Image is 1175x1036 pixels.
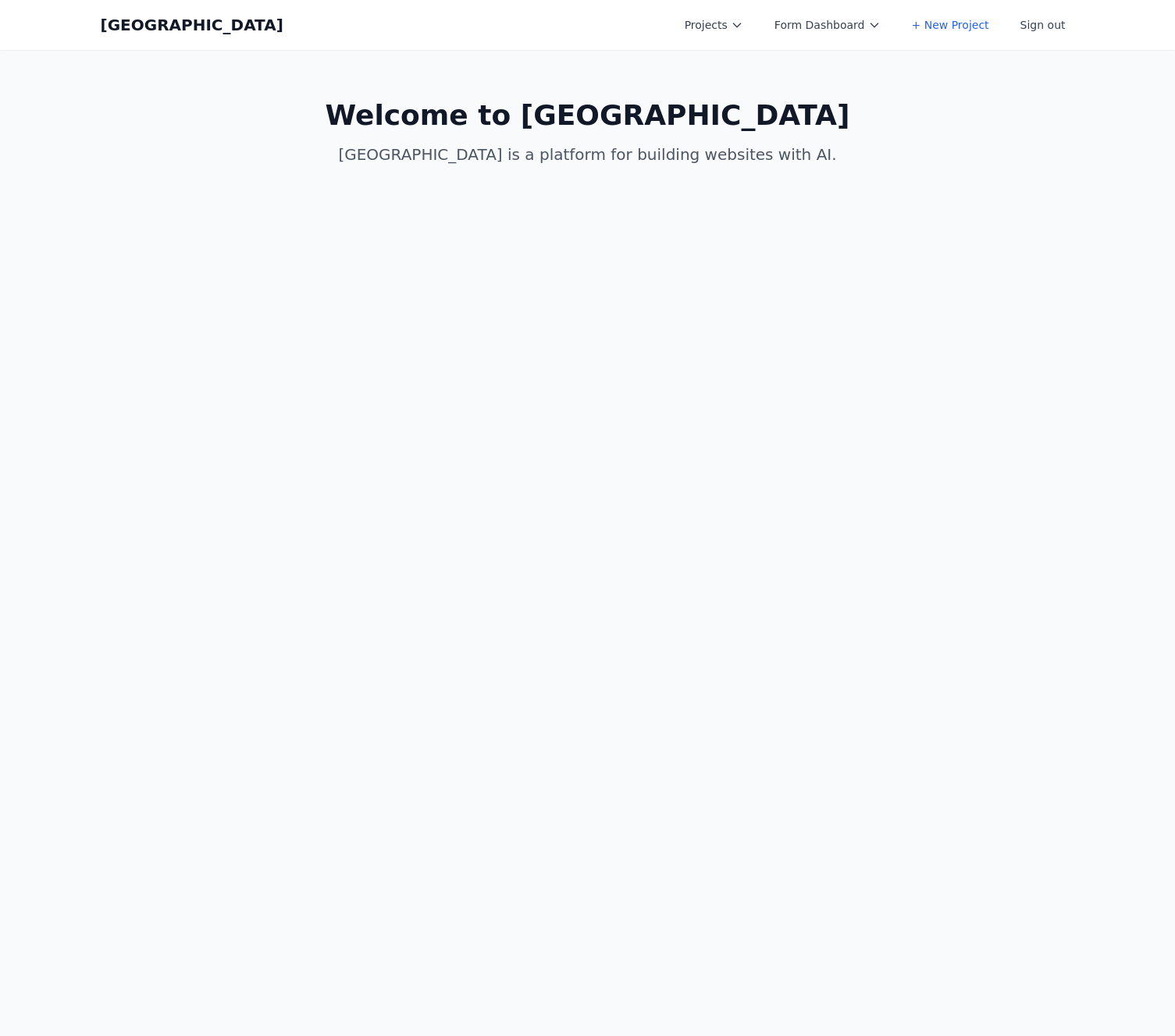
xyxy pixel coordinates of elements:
[765,11,890,39] button: Form Dashboard
[101,14,283,36] a: [GEOGRAPHIC_DATA]
[288,144,888,165] p: [GEOGRAPHIC_DATA] is a platform for building websites with AI.
[1011,11,1075,39] button: Sign out
[288,100,888,131] h1: Welcome to [GEOGRAPHIC_DATA]
[903,11,999,39] a: + New Project
[675,11,753,39] button: Projects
